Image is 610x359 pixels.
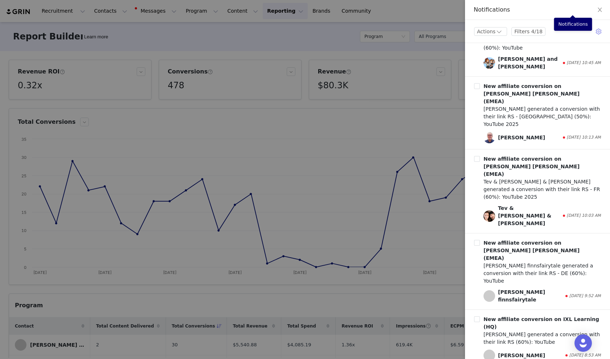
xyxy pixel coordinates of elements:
[484,316,599,330] b: New affiliate conversion on IXL Learning (HQ)
[567,213,601,219] span: [DATE] 10:03 AM
[484,105,601,128] div: [PERSON_NAME] generated a conversion with their link RS - [GEOGRAPHIC_DATA] (50%): YouTube 2025
[484,331,601,346] div: [PERSON_NAME] generated a conversion with their link RS (60%): YouTube
[484,156,580,177] b: New affiliate conversion on [PERSON_NAME] [PERSON_NAME] (EMEA)
[484,210,495,222] img: fa979200-1853-496b-80ed-175a581fa909.jpg
[484,132,495,143] span: Dave Dave Huxtable
[498,134,545,142] div: [PERSON_NAME]
[567,135,601,141] span: [DATE] 10:13 AM
[484,210,495,222] span: Tev & Louis Tev & Louis
[498,204,562,227] div: Tev & [PERSON_NAME] & [PERSON_NAME]
[567,60,601,66] span: [DATE] 10:45 AM
[474,27,507,36] button: Actions
[597,7,603,13] i: icon: close
[484,240,580,261] b: New affiliate conversion on [PERSON_NAME] [PERSON_NAME] (EMEA)
[569,352,601,359] span: [DATE] 8:53 AM
[569,293,601,299] span: [DATE] 9:52 AM
[498,288,564,304] div: [PERSON_NAME] finnsfairytale
[484,178,601,201] div: Tev & [PERSON_NAME] & [PERSON_NAME] generated a conversion with their link RS - FR (60%): YouTube...
[484,83,580,104] b: New affiliate conversion on [PERSON_NAME] [PERSON_NAME] (EMEA)
[511,27,545,36] button: Filters 4/18
[484,262,601,285] div: [PERSON_NAME] finnsfairytale generated a conversion with their link RS - DE (60%): YouTube
[484,57,495,69] img: 37a72ef6-91ed-432d-a1a5-b80f57ccfbb0.jpg
[474,6,601,14] div: Notifications
[498,55,562,71] div: [PERSON_NAME] and [PERSON_NAME]
[484,290,495,302] span: Finn finnsfairytale
[574,334,592,352] div: Open Intercom Messenger
[484,132,495,143] img: a352b085-21b4-4d9b-9586-d6a955e80590--s.jpg
[484,57,495,69] span: Megan and Ben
